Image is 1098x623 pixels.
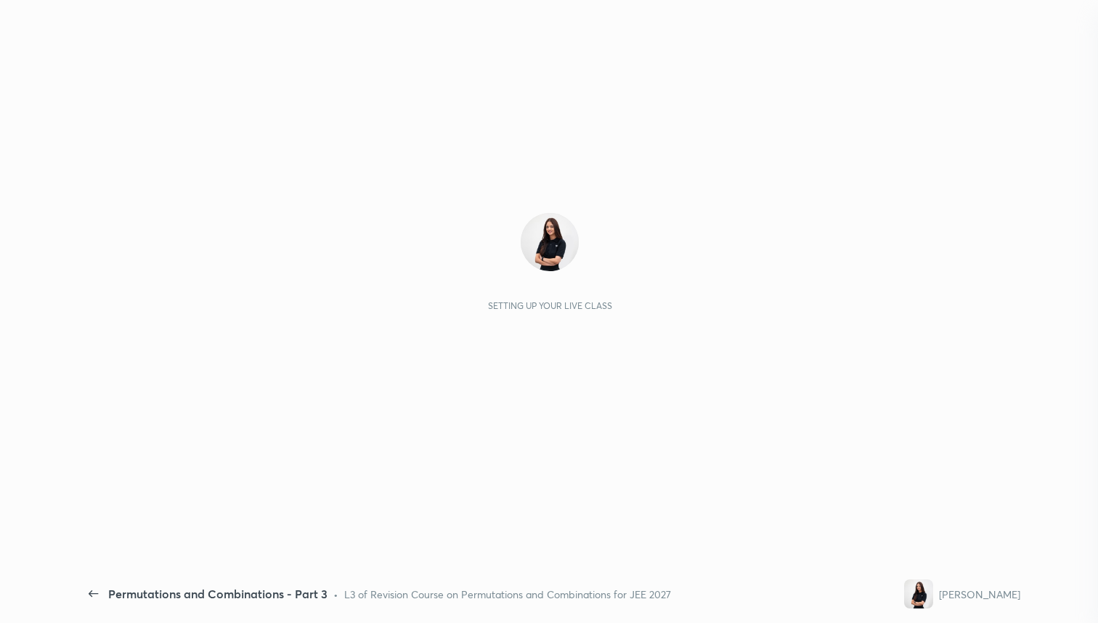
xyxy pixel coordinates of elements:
[108,585,328,603] div: Permutations and Combinations - Part 3
[904,579,933,608] img: 35c4734365c64526bb4c9966d08b652c.jpg
[344,587,671,602] div: L3 of Revision Course on Permutations and Combinations for JEE 2027
[333,587,338,602] div: •
[939,587,1020,602] div: [PERSON_NAME]
[521,213,579,271] img: 35c4734365c64526bb4c9966d08b652c.jpg
[488,300,612,311] div: Setting up your live class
